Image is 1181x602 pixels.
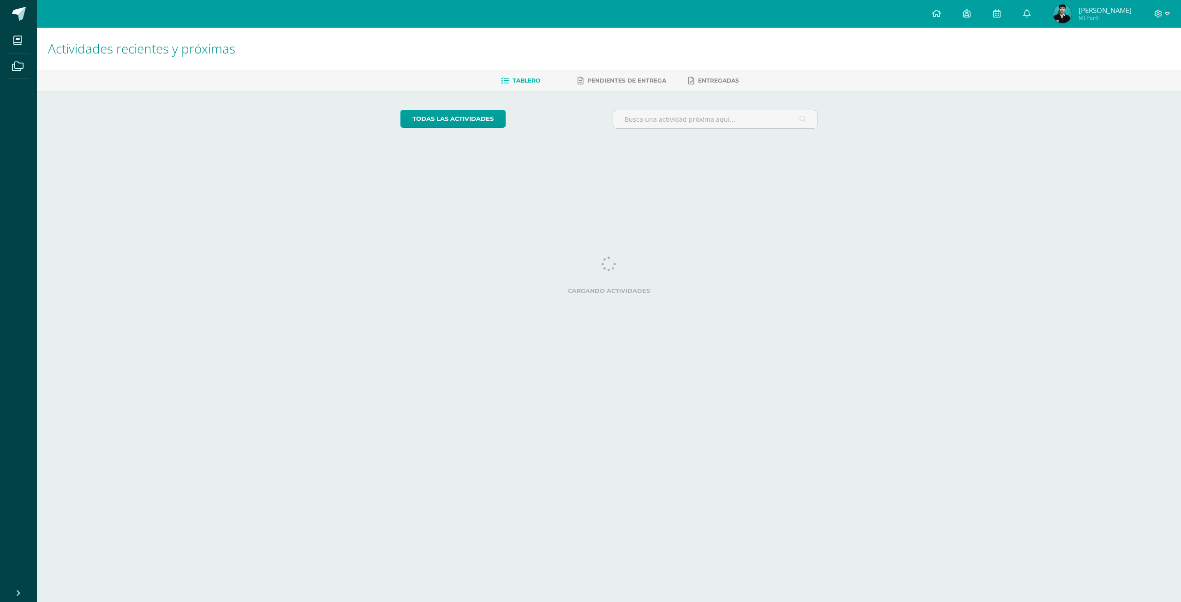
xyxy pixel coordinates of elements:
[513,77,540,84] span: Tablero
[1053,5,1072,23] img: e401590f33fde276286c4d91fe130f53.png
[1079,14,1132,22] span: Mi Perfil
[587,77,666,84] span: Pendientes de entrega
[400,287,818,294] label: Cargando actividades
[400,110,506,128] a: todas las Actividades
[501,73,540,88] a: Tablero
[578,73,666,88] a: Pendientes de entrega
[698,77,739,84] span: Entregadas
[1079,6,1132,15] span: [PERSON_NAME]
[48,40,235,57] span: Actividades recientes y próximas
[613,110,817,128] input: Busca una actividad próxima aquí...
[688,73,739,88] a: Entregadas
